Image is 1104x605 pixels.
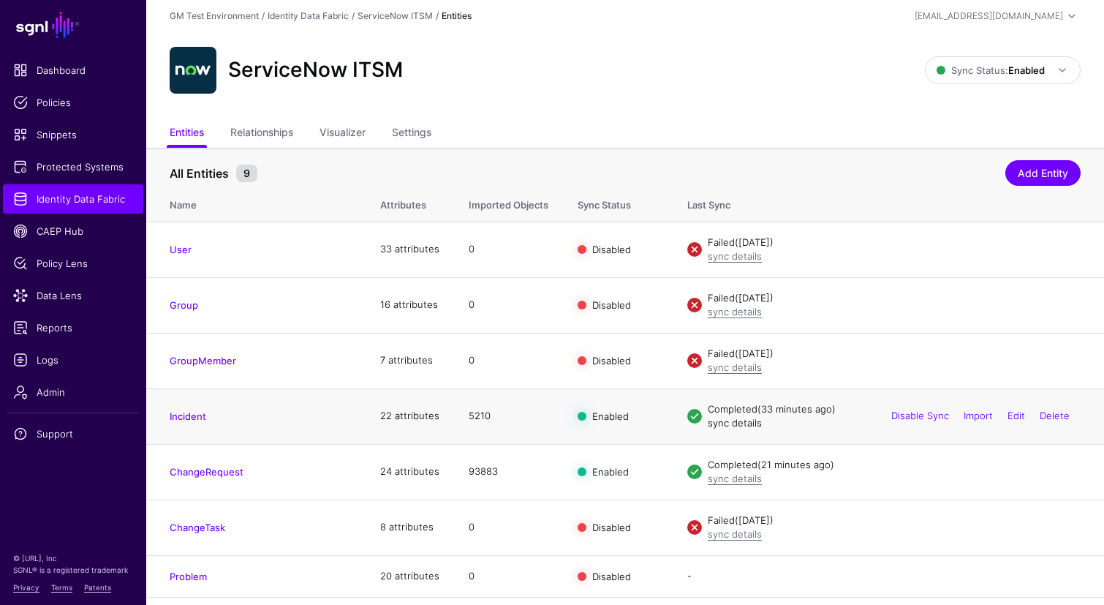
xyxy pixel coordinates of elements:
[433,10,442,23] div: /
[1005,160,1081,186] a: Add Entity
[592,299,631,311] span: Disabled
[592,522,631,533] span: Disabled
[230,120,293,148] a: Relationships
[170,299,198,311] a: Group
[366,277,454,333] td: 16 attributes
[3,152,143,181] a: Protected Systems
[964,410,993,421] a: Import
[3,88,143,117] a: Policies
[13,385,133,399] span: Admin
[891,410,949,421] a: Disable Sync
[392,120,431,148] a: Settings
[13,192,133,206] span: Identity Data Fabric
[708,417,762,429] a: sync details
[170,466,243,478] a: ChangeRequest
[13,288,133,303] span: Data Lens
[708,347,1081,361] div: Failed ([DATE])
[13,564,133,576] p: SGNL® is a registered trademark
[708,250,762,262] a: sync details
[442,10,472,21] strong: Entities
[708,473,762,484] a: sync details
[13,127,133,142] span: Snippets
[563,184,673,222] th: Sync Status
[915,10,1063,23] div: [EMAIL_ADDRESS][DOMAIN_NAME]
[170,244,192,255] a: User
[170,522,225,533] a: ChangeTask
[3,281,143,310] a: Data Lens
[366,333,454,388] td: 7 attributes
[349,10,358,23] div: /
[51,583,72,592] a: Terms
[3,345,143,375] a: Logs
[366,184,454,222] th: Attributes
[708,291,1081,306] div: Failed ([DATE])
[170,355,236,367] a: GroupMember
[1008,64,1045,76] strong: Enabled
[454,555,563,597] td: 0
[708,236,1081,250] div: Failed ([DATE])
[937,64,1045,76] span: Sync Status:
[13,353,133,367] span: Logs
[13,320,133,335] span: Reports
[13,552,133,564] p: © [URL], Inc
[3,217,143,246] a: CAEP Hub
[268,10,349,21] a: Identity Data Fabric
[592,466,629,478] span: Enabled
[9,9,137,41] a: SGNL
[454,388,563,444] td: 5210
[13,159,133,174] span: Protected Systems
[1040,410,1070,421] a: Delete
[13,426,133,441] span: Support
[708,402,1081,417] div: Completed (33 minutes ago)
[170,47,216,94] img: svg+xml;base64,PHN2ZyB3aWR0aD0iNjQiIGhlaWdodD0iNjQiIHZpZXdCb3g9IjAgMCA2NCA2NCIgZmlsbD0ibm9uZSIgeG...
[366,388,454,444] td: 22 attributes
[358,10,433,21] a: ServiceNow ITSM
[84,583,111,592] a: Patents
[708,306,762,317] a: sync details
[454,222,563,277] td: 0
[1007,410,1025,421] a: Edit
[592,410,629,422] span: Enabled
[170,120,204,148] a: Entities
[592,244,631,255] span: Disabled
[170,10,259,21] a: GM Test Environment
[166,165,232,182] span: All Entities
[708,361,762,373] a: sync details
[236,165,257,182] small: 9
[454,277,563,333] td: 0
[454,184,563,222] th: Imported Objects
[3,249,143,278] a: Policy Lens
[687,570,692,582] app-datasources-item-entities-syncstatus: -
[259,10,268,23] div: /
[708,458,1081,473] div: Completed (21 minutes ago)
[3,120,143,149] a: Snippets
[13,95,133,110] span: Policies
[592,355,631,367] span: Disabled
[708,514,1081,528] div: Failed ([DATE])
[366,500,454,555] td: 8 attributes
[13,256,133,271] span: Policy Lens
[13,583,39,592] a: Privacy
[3,184,143,214] a: Identity Data Fabric
[366,555,454,597] td: 20 attributes
[146,184,366,222] th: Name
[454,500,563,555] td: 0
[454,333,563,388] td: 0
[3,377,143,407] a: Admin
[454,444,563,500] td: 93883
[320,120,366,148] a: Visualizer
[3,313,143,342] a: Reports
[13,63,133,78] span: Dashboard
[170,410,206,422] a: Incident
[708,528,762,540] a: sync details
[592,570,631,582] span: Disabled
[228,58,403,83] h2: ServiceNow ITSM
[366,444,454,500] td: 24 attributes
[13,224,133,238] span: CAEP Hub
[673,184,1104,222] th: Last Sync
[170,571,207,582] a: Problem
[3,56,143,85] a: Dashboard
[366,222,454,277] td: 33 attributes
